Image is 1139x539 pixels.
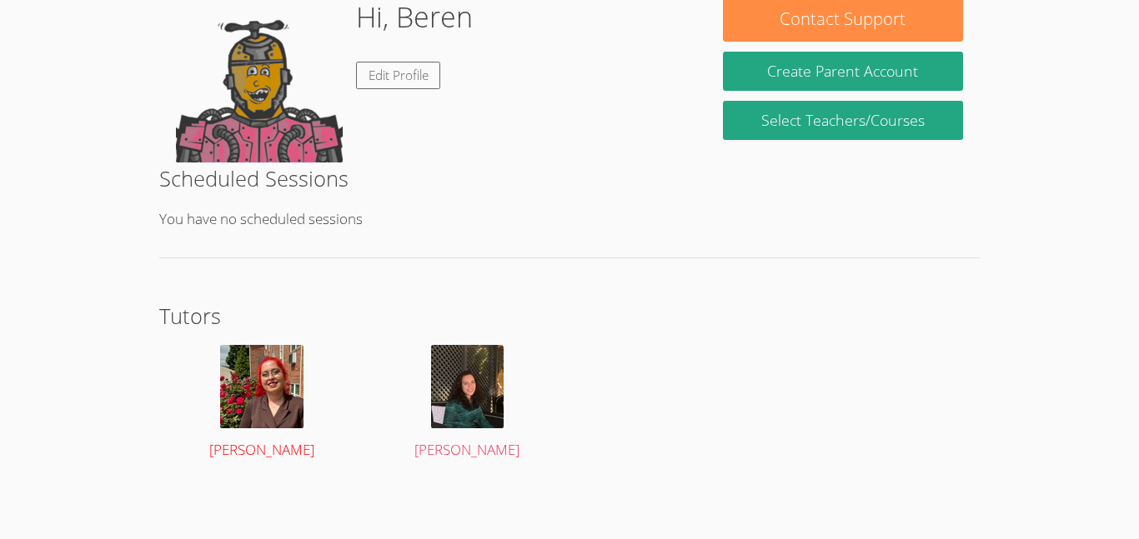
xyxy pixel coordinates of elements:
[356,62,441,89] a: Edit Profile
[159,300,980,332] h2: Tutors
[414,440,519,459] span: [PERSON_NAME]
[220,345,304,428] img: IMG_2886.jpg
[723,101,963,140] a: Select Teachers/Courses
[431,345,504,428] img: avatar.png
[159,207,980,232] p: You have no scheduled sessions
[209,440,314,459] span: [PERSON_NAME]
[159,162,980,194] h2: Scheduled Sessions
[176,345,349,462] a: [PERSON_NAME]
[381,345,554,462] a: [PERSON_NAME]
[723,52,963,91] button: Create Parent Account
